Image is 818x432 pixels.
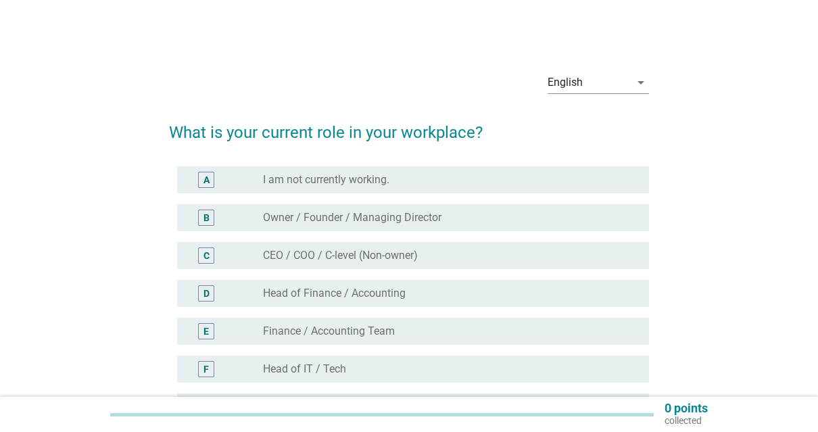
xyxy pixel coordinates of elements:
div: A [203,173,210,187]
label: Finance / Accounting Team [263,325,395,338]
div: F [203,362,209,377]
div: D [203,287,210,301]
div: E [203,325,209,339]
p: 0 points [665,402,708,414]
div: B [203,211,210,225]
label: I am not currently working. [263,173,389,187]
div: C [203,249,210,263]
i: arrow_drop_down [633,74,649,91]
label: Owner / Founder / Managing Director [263,211,441,224]
div: English [548,76,583,89]
label: Head of IT / Tech [263,362,346,376]
h2: What is your current role in your workplace? [169,107,650,145]
p: collected [665,414,708,427]
label: Head of Finance / Accounting [263,287,406,300]
label: CEO / COO / C-level (Non-owner) [263,249,418,262]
